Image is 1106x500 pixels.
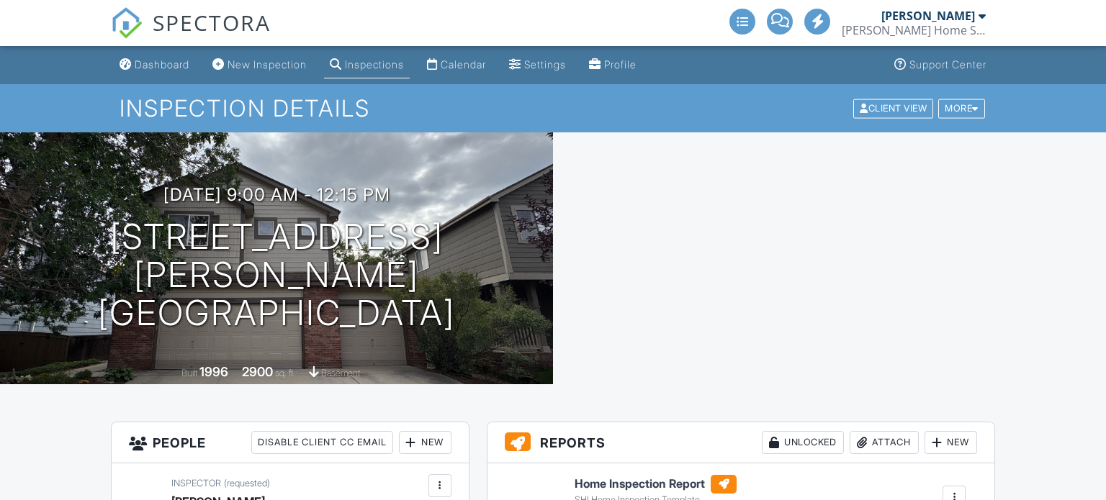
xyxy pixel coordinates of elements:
[889,52,992,78] a: Support Center
[23,218,530,332] h1: [STREET_ADDRESS][PERSON_NAME] [GEOGRAPHIC_DATA]
[321,368,360,378] span: basement
[421,52,492,78] a: Calendar
[112,422,469,463] h3: People
[524,58,566,71] div: Settings
[228,58,307,71] div: New Inspection
[762,431,844,454] div: Unlocked
[938,99,985,118] div: More
[850,431,919,454] div: Attach
[111,7,143,39] img: The Best Home Inspection Software - Spectora
[441,58,486,71] div: Calendar
[120,96,986,121] h1: Inspection Details
[604,58,637,71] div: Profile
[111,19,271,50] a: SPECTORA
[114,52,195,78] a: Dashboard
[224,478,270,488] span: (requested)
[153,7,271,37] span: SPECTORA
[399,431,451,454] div: New
[881,9,975,23] div: [PERSON_NAME]
[171,478,221,488] span: Inspector
[324,52,410,78] a: Inspections
[925,431,977,454] div: New
[207,52,313,78] a: New Inspection
[852,102,937,113] a: Client View
[181,368,197,378] span: Built
[199,364,228,379] div: 1996
[163,185,390,204] h3: [DATE] 9:00 am - 12:15 pm
[135,58,189,71] div: Dashboard
[842,23,986,37] div: Scott Home Services, LLC
[251,431,393,454] div: Disable Client CC Email
[345,58,404,71] div: Inspections
[503,52,572,78] a: Settings
[487,422,995,463] h3: Reports
[275,368,295,378] span: sq. ft.
[583,52,642,78] a: Profile
[853,99,933,118] div: Client View
[909,58,986,71] div: Support Center
[242,364,273,379] div: 2900
[575,475,737,494] h6: Home Inspection Report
